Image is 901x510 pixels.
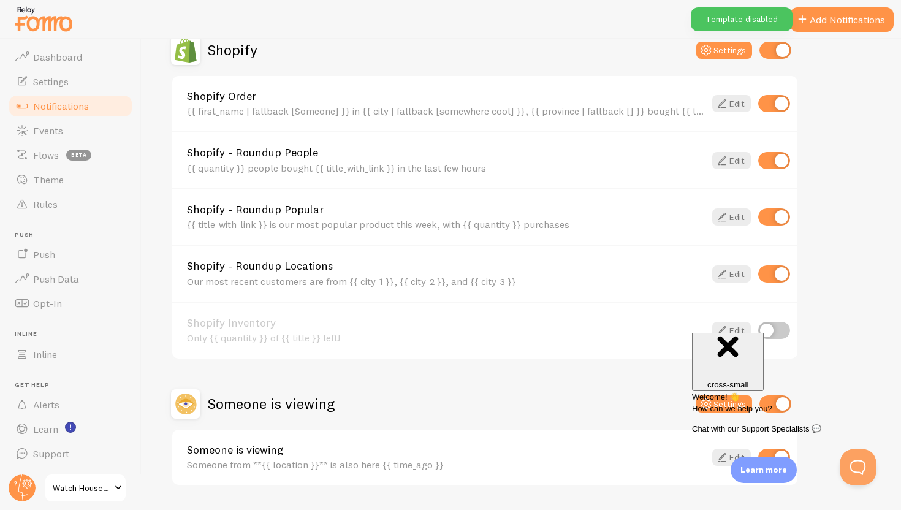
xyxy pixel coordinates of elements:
a: Shopify Order [187,91,705,102]
span: Watch House [GEOGRAPHIC_DATA] [53,481,111,495]
span: Dashboard [33,51,82,63]
a: Edit [712,449,751,466]
a: Edit [712,152,751,169]
span: Alerts [33,398,59,411]
a: Someone is viewing [187,444,705,455]
a: Settings [7,69,134,94]
span: Opt-In [33,297,62,310]
iframe: Help Scout Beacon - Messages and Notifications [686,333,883,449]
span: beta [66,150,91,161]
span: Notifications [33,100,89,112]
div: Someone from **{{ location }}** is also here {{ time_ago }} [187,459,705,470]
span: Theme [33,173,64,186]
a: Edit [712,265,751,283]
span: Inline [15,330,134,338]
svg: <p>Watch New Feature Tutorials!</p> [65,422,76,433]
span: Flows [33,149,59,161]
span: Push [33,248,55,261]
span: Settings [33,75,69,88]
a: Events [7,118,134,143]
button: Settings [696,42,752,59]
span: Push Data [33,273,79,285]
h2: Someone is viewing [208,394,335,413]
span: Learn [33,423,58,435]
a: Edit [712,322,751,339]
div: Our most recent customers are from {{ city_1 }}, {{ city_2 }}, and {{ city_3 }} [187,276,705,287]
a: Support [7,441,134,466]
img: Shopify [171,36,200,65]
a: Flows beta [7,143,134,167]
a: Shopify - Roundup Locations [187,261,705,272]
div: {{ title_with_link }} is our most popular product this week, with {{ quantity }} purchases [187,219,705,230]
iframe: Help Scout Beacon - Open [840,449,876,485]
img: fomo-relay-logo-orange.svg [13,3,74,34]
p: Learn more [740,464,787,476]
img: Someone is viewing [171,389,200,419]
div: Only {{ quantity }} of {{ title }} left! [187,332,705,343]
div: Template disabled [691,7,793,31]
a: Notifications [7,94,134,118]
a: Inline [7,342,134,367]
a: Push [7,242,134,267]
a: Watch House [GEOGRAPHIC_DATA] [44,473,127,503]
a: Shopify - Roundup People [187,147,705,158]
a: Theme [7,167,134,192]
span: Rules [33,198,58,210]
h2: Shopify [208,40,257,59]
span: Push [15,231,134,239]
a: Edit [712,208,751,226]
a: Opt-In [7,291,134,316]
a: Dashboard [7,45,134,69]
div: {{ quantity }} people bought {{ title_with_link }} in the last few hours [187,162,705,173]
span: Get Help [15,381,134,389]
div: Learn more [731,457,797,483]
span: Inline [33,348,57,360]
a: Shopify Inventory [187,318,705,329]
a: Push Data [7,267,134,291]
a: Rules [7,192,134,216]
a: Shopify - Roundup Popular [187,204,705,215]
div: {{ first_name | fallback [Someone] }} in {{ city | fallback [somewhere cool] }}, {{ province | fa... [187,105,705,116]
span: Events [33,124,63,137]
a: Learn [7,417,134,441]
span: Support [33,447,69,460]
a: Alerts [7,392,134,417]
a: Edit [712,95,751,112]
